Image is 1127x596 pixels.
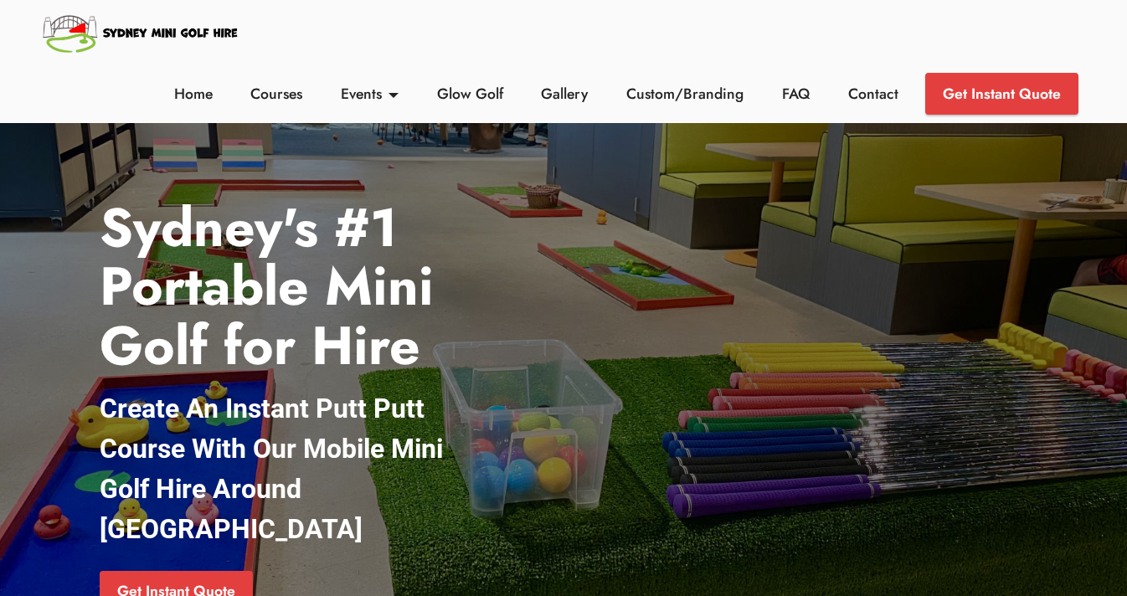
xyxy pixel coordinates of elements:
a: Glow Golf [432,83,507,105]
a: Courses [246,83,307,105]
img: Sydney Mini Golf Hire [40,8,242,57]
a: Gallery [537,83,593,105]
a: Home [169,83,217,105]
strong: Sydney's #1 Portable Mini Golf for Hire [100,189,434,384]
a: Contact [843,83,903,105]
a: Get Instant Quote [925,73,1078,115]
strong: Create An Instant Putt Putt Course With Our Mobile Mini Golf Hire Around [GEOGRAPHIC_DATA] [100,393,443,545]
a: Custom/Branding [622,83,749,105]
a: FAQ [778,83,815,105]
a: Events [337,83,404,105]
